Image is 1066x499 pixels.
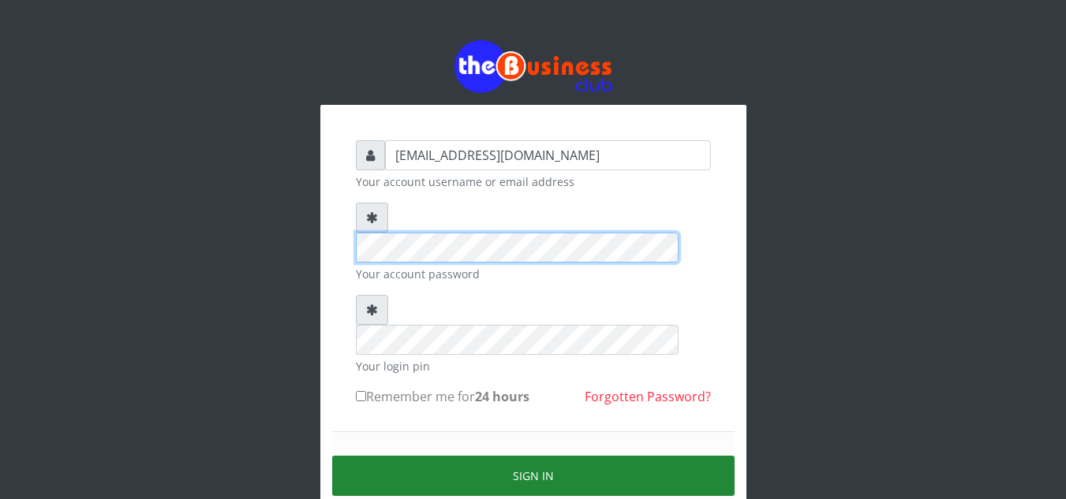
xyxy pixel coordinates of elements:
label: Remember me for [356,387,529,406]
small: Your account username or email address [356,173,711,190]
button: Sign in [332,456,735,496]
small: Your account password [356,266,711,282]
b: 24 hours [475,388,529,405]
input: Username or email address [385,140,711,170]
small: Your login pin [356,358,711,374]
input: Remember me for24 hours [356,391,366,401]
a: Forgotten Password? [585,388,711,405]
